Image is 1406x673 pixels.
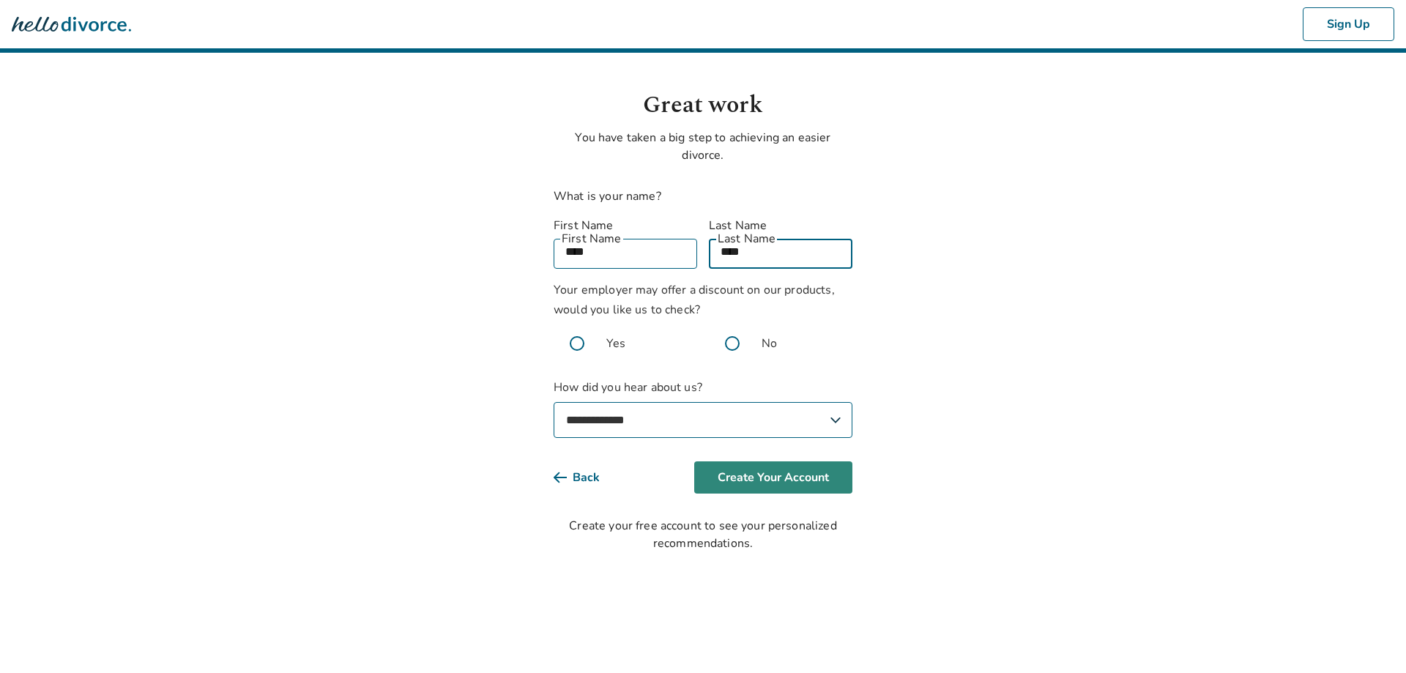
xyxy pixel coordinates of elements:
label: What is your name? [554,188,661,204]
span: Your employer may offer a discount on our products, would you like us to check? [554,282,835,318]
label: How did you hear about us? [554,379,852,438]
select: How did you hear about us? [554,402,852,438]
span: Yes [606,335,625,352]
button: Back [554,461,623,494]
h1: Great work [554,88,852,123]
label: Last Name [709,217,852,234]
label: First Name [554,217,697,234]
button: Create Your Account [694,461,852,494]
p: You have taken a big step to achieving an easier divorce. [554,129,852,164]
button: Sign Up [1303,7,1394,41]
iframe: Chat Widget [1333,603,1406,673]
span: No [762,335,777,352]
div: Create your free account to see your personalized recommendations. [554,517,852,552]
